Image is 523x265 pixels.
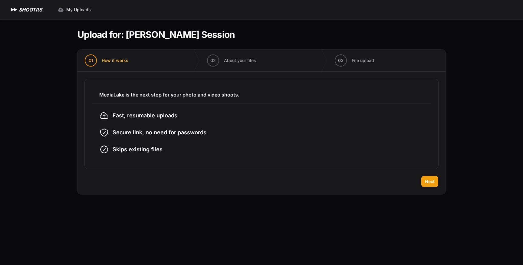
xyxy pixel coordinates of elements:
[77,29,235,40] h1: Upload for: [PERSON_NAME] Session
[102,57,128,64] span: How it works
[66,7,91,13] span: My Uploads
[77,50,136,71] button: 01 How it works
[210,57,216,64] span: 02
[113,145,163,154] span: Skips existing files
[19,6,42,13] h1: SHOOTRS
[224,57,256,64] span: About your files
[338,57,344,64] span: 03
[352,57,374,64] span: File upload
[113,128,206,137] span: Secure link, no need for passwords
[10,6,42,13] a: SHOOTRS SHOOTRS
[327,50,381,71] button: 03 File upload
[99,91,424,98] h3: MediaLake is the next stop for your photo and video shoots.
[54,4,94,15] a: My Uploads
[113,111,177,120] span: Fast, resumable uploads
[200,50,263,71] button: 02 About your files
[421,176,438,187] button: Next
[425,178,435,185] span: Next
[89,57,93,64] span: 01
[10,6,19,13] img: SHOOTRS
